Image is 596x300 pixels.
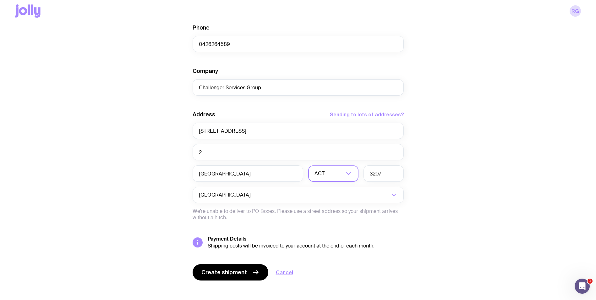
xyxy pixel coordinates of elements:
span: Create shipment [201,269,247,276]
div: Search for option [308,165,358,182]
span: 1 [588,279,593,284]
label: Address [193,111,215,118]
div: Search for option [193,187,404,203]
input: Apartment, suite, etc. (optional) [193,144,404,160]
label: Company [193,67,218,75]
div: Shipping costs will be invoiced to your account at the end of each month. [208,243,404,249]
button: Sending to lots of addresses? [330,111,404,118]
input: Search for option [326,165,344,182]
span: ACT [314,165,326,182]
a: Cancel [276,269,293,276]
label: Phone [193,24,210,31]
input: Search for option [252,187,389,203]
h5: Payment Details [208,236,404,242]
input: Postcode [364,165,404,182]
iframe: Intercom live chat [575,279,590,294]
p: We’re unable to deliver to PO Boxes. Please use a street address so your shipment arrives without... [193,208,404,221]
input: Suburb [193,165,303,182]
a: RG [570,5,581,17]
span: [GEOGRAPHIC_DATA] [199,187,252,203]
input: 0400 123 456 [193,36,404,52]
input: Street Address [193,123,404,139]
button: Create shipment [193,264,268,281]
input: Company Name (optional) [193,79,404,96]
